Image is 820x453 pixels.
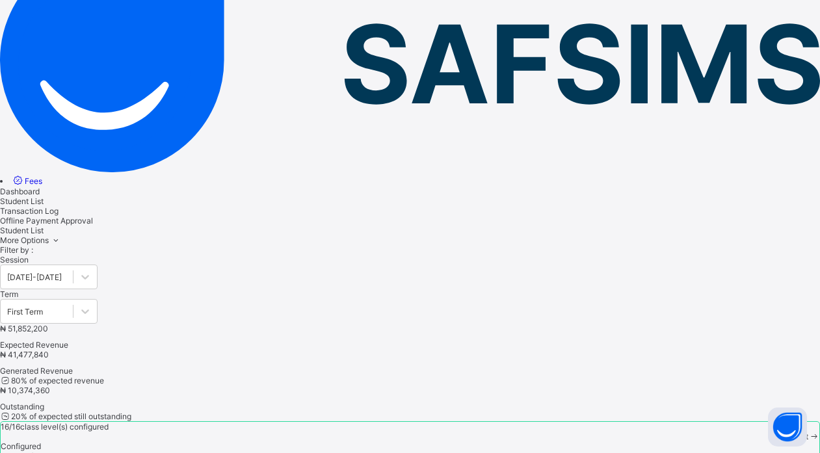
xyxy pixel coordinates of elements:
[1,441,41,451] span: Configured
[9,422,109,432] span: / 16 class level(s) configured
[1,422,9,432] span: 16
[11,176,42,186] a: Fees
[7,272,62,281] div: [DATE]-[DATE]
[768,408,807,447] button: Open asap
[25,176,42,186] span: Fees
[7,306,43,316] div: First Term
